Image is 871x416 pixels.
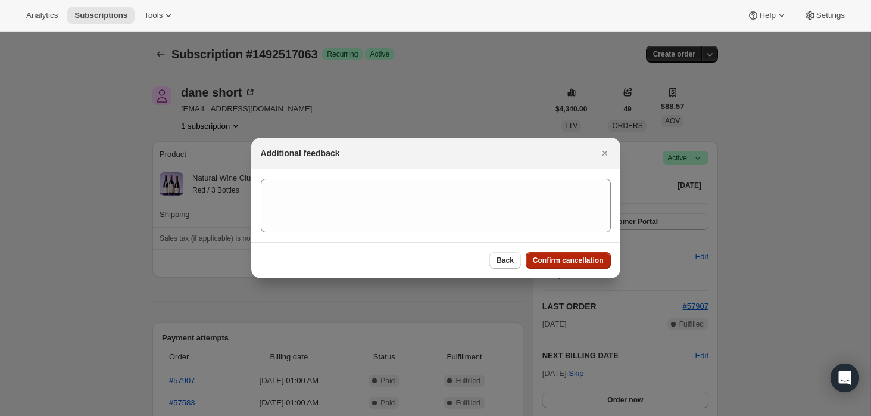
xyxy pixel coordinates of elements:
[26,11,58,20] span: Analytics
[67,7,135,24] button: Subscriptions
[740,7,794,24] button: Help
[137,7,182,24] button: Tools
[797,7,852,24] button: Settings
[489,252,521,269] button: Back
[831,364,859,392] div: Open Intercom Messenger
[497,256,514,265] span: Back
[74,11,127,20] span: Subscriptions
[144,11,163,20] span: Tools
[816,11,845,20] span: Settings
[759,11,775,20] span: Help
[526,252,611,269] button: Confirm cancellation
[19,7,65,24] button: Analytics
[597,145,613,162] button: Close
[533,256,604,265] span: Confirm cancellation
[261,147,340,159] h2: Additional feedback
